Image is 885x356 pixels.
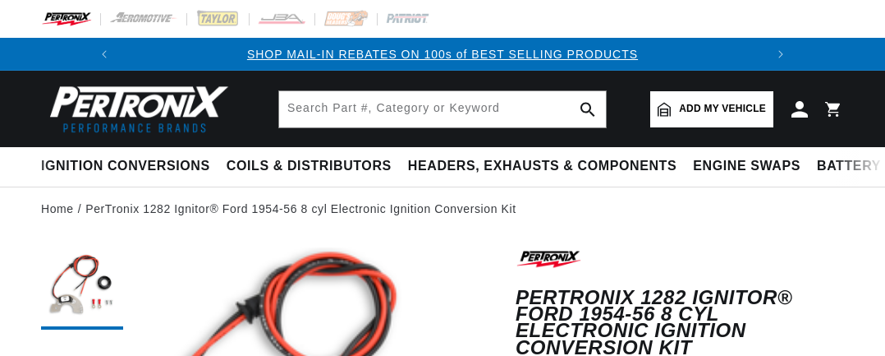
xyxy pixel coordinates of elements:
[41,158,210,175] span: Ignition Conversions
[693,158,800,175] span: Engine Swaps
[88,38,121,71] button: Translation missing: en.sections.announcements.previous_announcement
[41,200,844,218] nav: breadcrumbs
[679,101,766,117] span: Add my vehicle
[41,247,123,330] button: Load image 1 in gallery view
[400,147,685,186] summary: Headers, Exhausts & Components
[764,38,797,71] button: Translation missing: en.sections.announcements.next_announcement
[279,91,606,127] input: Search Part #, Category or Keyword
[121,45,765,63] div: 1 of 2
[121,45,765,63] div: Announcement
[218,147,400,186] summary: Coils & Distributors
[570,91,606,127] button: search button
[41,200,74,218] a: Home
[85,200,516,218] a: PerTronix 1282 Ignitor® Ford 1954-56 8 cyl Electronic Ignition Conversion Kit
[247,48,638,61] a: SHOP MAIL-IN REBATES ON 100s of BEST SELLING PRODUCTS
[408,158,676,175] span: Headers, Exhausts & Components
[227,158,392,175] span: Coils & Distributors
[685,147,809,186] summary: Engine Swaps
[650,91,773,127] a: Add my vehicle
[41,81,230,137] img: Pertronix
[41,147,218,186] summary: Ignition Conversions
